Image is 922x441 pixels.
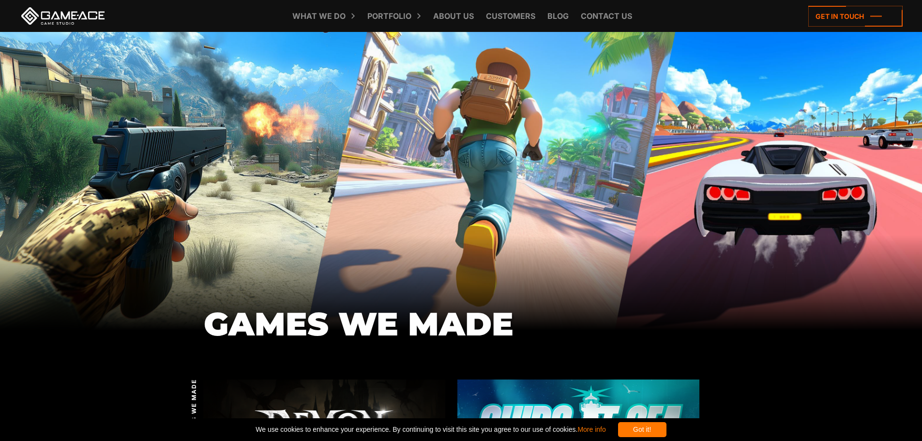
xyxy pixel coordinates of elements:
a: More info [577,426,605,433]
h1: GAMES WE MADE [204,306,719,342]
a: Get in touch [808,6,903,27]
span: We use cookies to enhance your experience. By continuing to visit this site you agree to our use ... [256,422,605,437]
div: Got it! [618,422,666,437]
